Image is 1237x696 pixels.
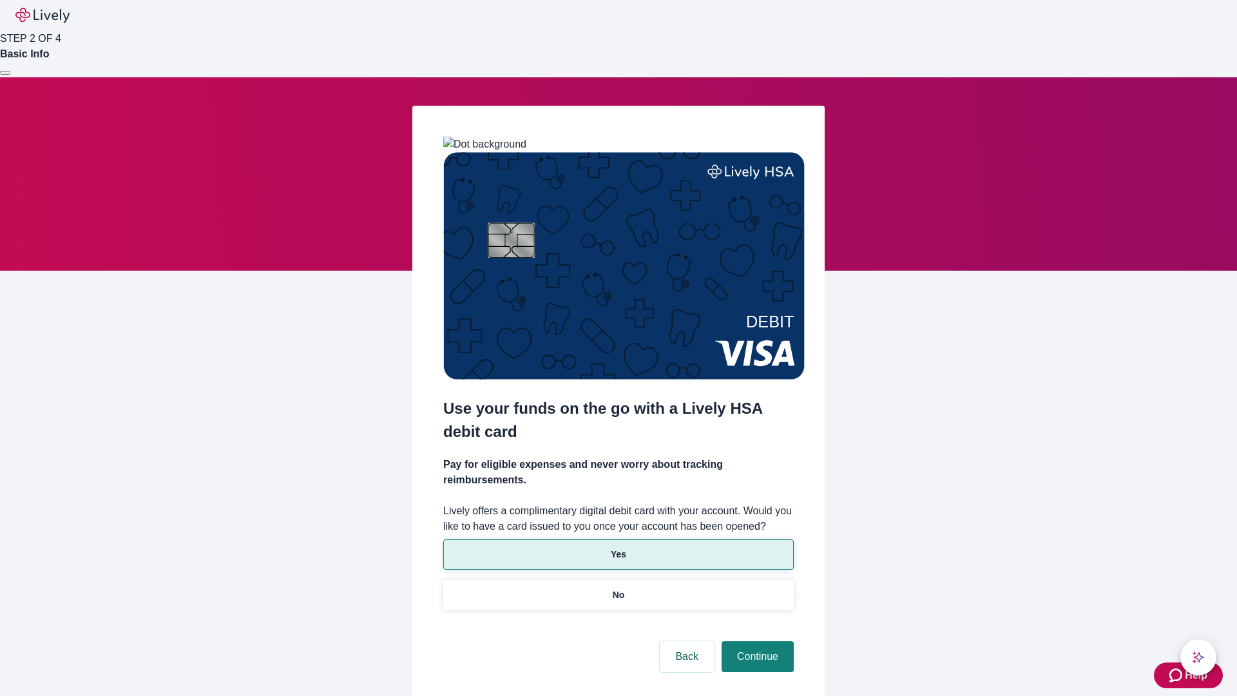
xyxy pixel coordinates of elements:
[1180,639,1216,675] button: chat
[443,397,794,443] h2: Use your funds on the go with a Lively HSA debit card
[1192,651,1205,664] svg: Lively AI Assistant
[1185,668,1207,683] span: Help
[613,588,625,602] p: No
[443,137,526,152] img: Dot background
[443,152,805,380] img: Debit card
[1154,662,1223,688] button: Zendesk support iconHelp
[1169,668,1185,683] svg: Zendesk support icon
[660,641,714,672] button: Back
[443,539,794,570] button: Yes
[443,503,794,534] label: Lively offers a complimentary digital debit card with your account. Would you like to have a card...
[443,580,794,610] button: No
[611,548,626,561] p: Yes
[443,457,794,488] h4: Pay for eligible expenses and never worry about tracking reimbursements.
[722,641,794,672] button: Continue
[15,8,70,23] img: Lively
